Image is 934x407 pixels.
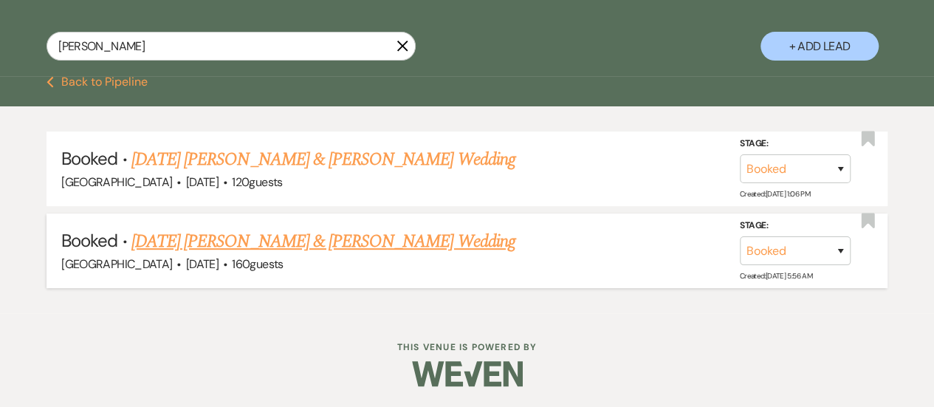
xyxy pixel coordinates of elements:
button: Back to Pipeline [47,76,148,88]
span: [DATE] [186,174,219,190]
span: 160 guests [232,256,283,272]
span: Created: [DATE] 5:56 AM [740,271,812,281]
span: [DATE] [186,256,219,272]
img: Weven Logo [412,348,523,400]
a: [DATE] [PERSON_NAME] & [PERSON_NAME] Wedding [131,146,515,173]
label: Stage: [740,136,851,152]
span: Booked [61,147,117,170]
span: [GEOGRAPHIC_DATA] [61,256,172,272]
input: Search by name, event date, email address or phone number [47,32,416,61]
a: [DATE] [PERSON_NAME] & [PERSON_NAME] Wedding [131,228,515,255]
span: [GEOGRAPHIC_DATA] [61,174,172,190]
span: Created: [DATE] 1:06 PM [740,189,810,199]
label: Stage: [740,218,851,234]
button: + Add Lead [760,32,879,61]
span: Booked [61,229,117,252]
span: 120 guests [232,174,282,190]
